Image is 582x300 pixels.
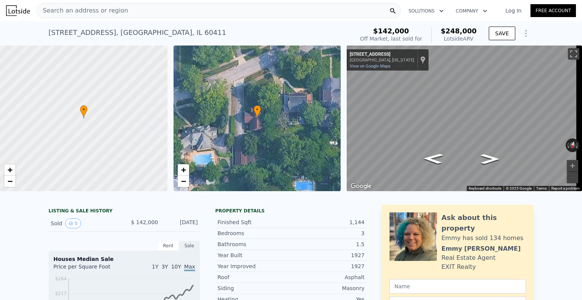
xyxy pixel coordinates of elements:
[181,176,186,186] span: −
[158,241,179,251] div: Rent
[6,5,30,16] img: Lotside
[350,58,414,63] div: [GEOGRAPHIC_DATA], [US_STATE]
[530,4,576,17] a: Free Account
[178,176,189,187] a: Zoom out
[253,106,261,113] span: •
[291,273,365,281] div: Asphalt
[37,6,128,15] span: Search an address or region
[402,4,450,18] button: Solutions
[184,264,195,271] span: Max
[390,279,526,294] input: Name
[131,219,158,225] span: $ 142,000
[171,264,181,270] span: 10Y
[567,160,578,171] button: Zoom in
[536,186,547,190] a: Terms (opens in new tab)
[161,264,168,270] span: 3Y
[441,244,521,253] div: Emmy [PERSON_NAME]
[65,218,81,228] button: View historical data
[55,276,67,281] tspan: $264
[80,105,88,118] div: •
[350,64,391,69] a: View on Google Maps
[48,27,226,38] div: [STREET_ADDRESS] , [GEOGRAPHIC_DATA] , IL 60411
[4,176,16,187] a: Zoom out
[53,263,124,275] div: Price per Square Foot
[441,27,477,35] span: $248,000
[217,218,291,226] div: Finished Sqft
[181,165,186,174] span: +
[4,164,16,176] a: Zoom in
[506,186,532,190] span: © 2025 Google
[360,35,422,42] div: Off Market, last sold for
[217,229,291,237] div: Bedrooms
[349,181,374,191] img: Google
[518,26,533,41] button: Show Options
[469,186,501,191] button: Keyboard shortcuts
[291,218,365,226] div: 1,144
[441,253,496,262] div: Real Estate Agent
[373,27,409,35] span: $142,000
[551,186,580,190] a: Report a problem
[53,255,195,263] div: Houses Median Sale
[164,218,198,228] div: [DATE]
[420,56,426,64] a: Show location on map
[568,48,579,60] button: Toggle fullscreen view
[347,46,582,191] div: Map
[496,7,530,14] a: Log In
[80,106,88,113] span: •
[291,251,365,259] div: 1927
[152,264,158,270] span: 1Y
[472,152,508,166] path: Go Southwest, Country Club Rd
[291,240,365,248] div: 1.5
[55,291,67,296] tspan: $217
[489,27,515,40] button: SAVE
[291,284,365,292] div: Masonry
[48,208,200,215] div: LISTING & SALE HISTORY
[178,164,189,176] a: Zoom in
[567,138,577,153] button: Reset the view
[347,46,582,191] div: Street View
[217,273,291,281] div: Roof
[441,35,477,42] div: Lotside ARV
[179,241,200,251] div: Sale
[566,138,570,152] button: Rotate counterclockwise
[215,208,367,214] div: Property details
[576,138,580,152] button: Rotate clockwise
[415,151,452,166] path: Go East, Country Club Rd
[217,284,291,292] div: Siding
[217,251,291,259] div: Year Built
[253,105,261,118] div: •
[291,229,365,237] div: 3
[441,234,523,243] div: Emmy has sold 134 homes
[441,212,526,234] div: Ask about this property
[217,262,291,270] div: Year Improved
[567,172,578,183] button: Zoom out
[350,52,414,58] div: [STREET_ADDRESS]
[291,262,365,270] div: 1927
[441,262,476,272] div: EXIT Realty
[217,240,291,248] div: Bathrooms
[51,218,118,228] div: Sold
[8,165,13,174] span: +
[349,181,374,191] a: Open this area in Google Maps (opens a new window)
[450,4,493,18] button: Company
[8,176,13,186] span: −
